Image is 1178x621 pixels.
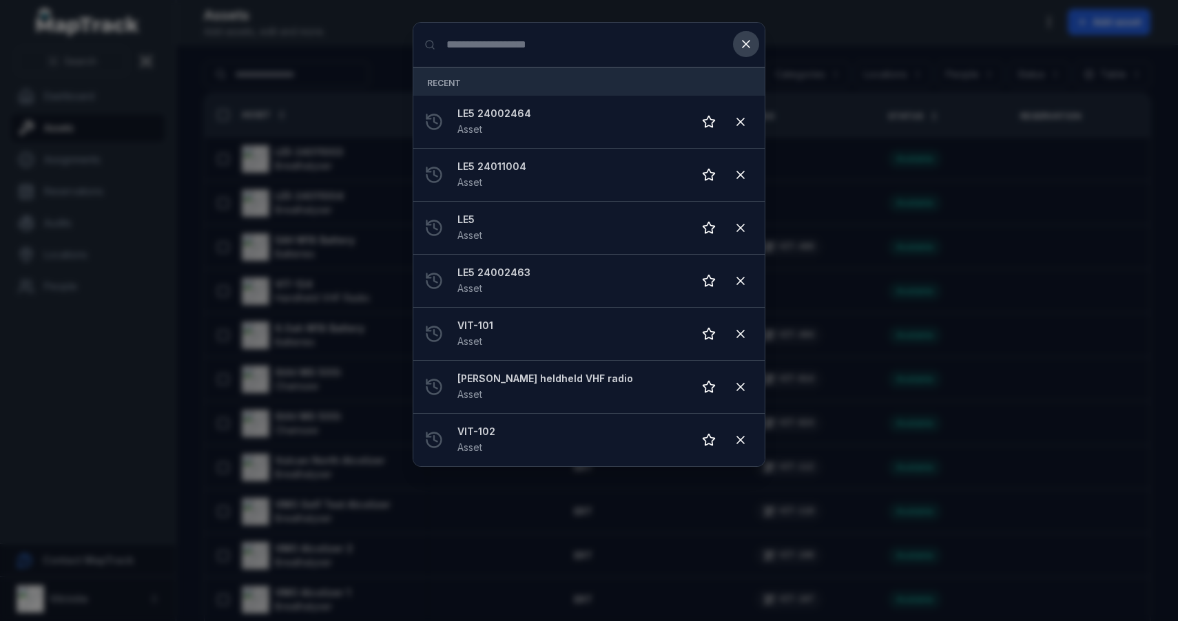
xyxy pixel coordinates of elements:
a: LE5 24002463Asset [457,266,682,296]
span: Asset [457,229,482,241]
strong: LE5 24011004 [457,160,682,173]
span: Asset [457,176,482,188]
strong: VIT-102 [457,425,682,439]
strong: LE5 24002464 [457,107,682,120]
strong: LE5 [457,213,682,227]
a: LE5Asset [457,213,682,243]
a: LE5 24011004Asset [457,160,682,190]
span: Asset [457,282,482,294]
span: Asset [457,441,482,453]
strong: [PERSON_NAME] heldheld VHF radio [457,372,682,386]
span: Asset [457,335,482,347]
a: VIT-102Asset [457,425,682,455]
span: Asset [457,388,482,400]
a: LE5 24002464Asset [457,107,682,137]
strong: LE5 24002463 [457,266,682,280]
span: Asset [457,123,482,135]
span: Recent [427,78,461,88]
a: [PERSON_NAME] heldheld VHF radioAsset [457,372,682,402]
a: VIT-101Asset [457,319,682,349]
strong: VIT-101 [457,319,682,333]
